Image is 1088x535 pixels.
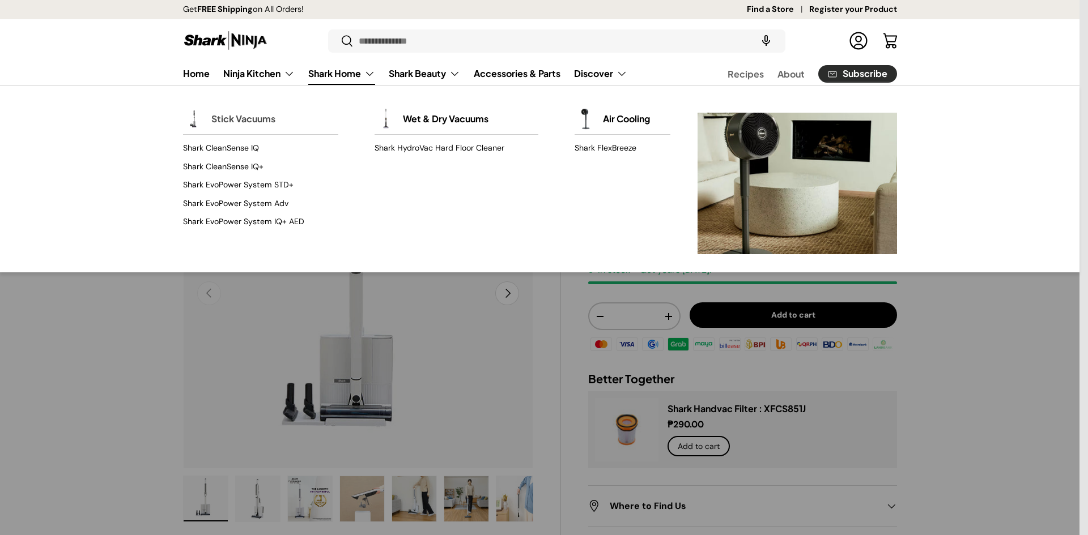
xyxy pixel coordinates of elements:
[197,4,253,14] strong: FREE Shipping
[183,29,268,52] img: Shark Ninja Philippines
[567,62,634,85] summary: Discover
[301,62,382,85] summary: Shark Home
[216,62,301,85] summary: Ninja Kitchen
[809,3,897,16] a: Register your Product
[728,63,764,85] a: Recipes
[748,28,784,53] speech-search-button: Search by voice
[474,62,560,84] a: Accessories & Parts
[382,62,467,85] summary: Shark Beauty
[843,69,887,78] span: Subscribe
[183,3,304,16] p: Get on All Orders!
[700,62,897,85] nav: Secondary
[747,3,809,16] a: Find a Store
[818,65,897,83] a: Subscribe
[777,63,805,85] a: About
[183,62,627,85] nav: Primary
[183,62,210,84] a: Home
